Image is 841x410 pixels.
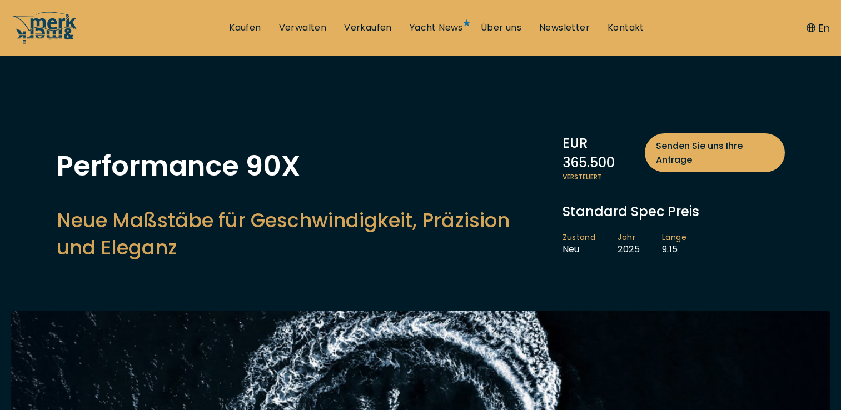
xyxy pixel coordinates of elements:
[563,133,785,172] div: EUR 365.500
[662,232,686,243] span: Länge
[563,172,785,182] span: Versteuert
[618,232,662,256] li: 2025
[807,21,830,36] button: En
[563,232,596,243] span: Zustand
[229,22,261,34] a: Kaufen
[618,232,640,243] span: Jahr
[344,22,392,34] a: Verkaufen
[539,22,590,34] a: Newsletter
[563,202,699,221] span: Standard Spec Preis
[662,232,709,256] li: 9.15
[563,232,618,256] li: Neu
[656,139,774,167] span: Senden Sie uns Ihre Anfrage
[608,22,644,34] a: Kontakt
[481,22,521,34] a: Über uns
[410,22,463,34] a: Yacht News
[57,152,551,180] h1: Performance 90X
[57,207,551,261] h2: Neue Maßstäbe für Geschwindigkeit, Präzision und Eleganz
[645,133,785,172] a: Senden Sie uns Ihre Anfrage
[279,22,327,34] a: Verwalten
